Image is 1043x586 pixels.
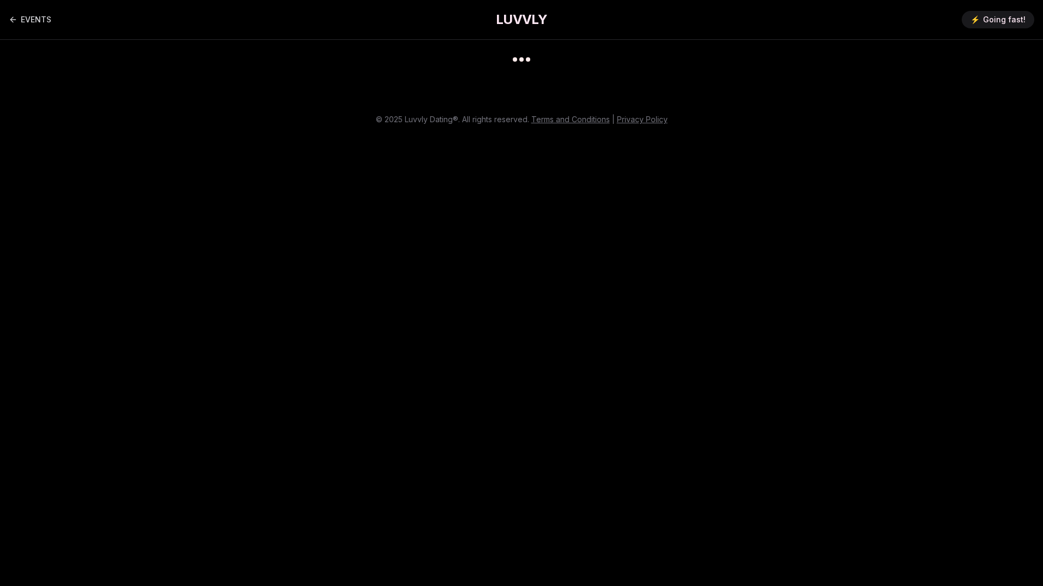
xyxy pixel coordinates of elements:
[9,9,51,31] a: Back to events
[531,115,610,124] a: Terms and Conditions
[496,11,547,28] a: LUVVLY
[612,115,615,124] span: |
[983,14,1026,25] span: Going fast!
[970,14,980,25] span: ⚡️
[617,115,668,124] a: Privacy Policy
